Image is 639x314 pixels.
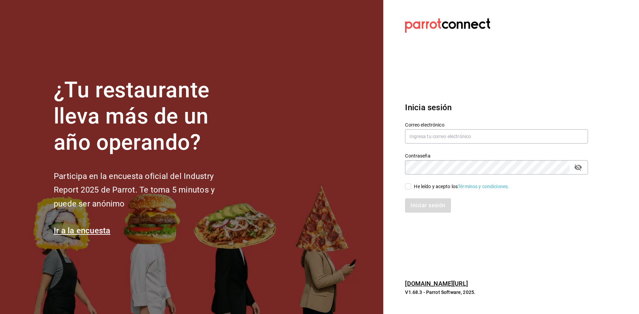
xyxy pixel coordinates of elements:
[54,226,111,235] a: Ir a la encuesta
[405,280,468,287] a: [DOMAIN_NAME][URL]
[405,129,588,144] input: Ingresa tu correo electrónico
[54,77,237,155] h1: ¿Tu restaurante lleva más de un año operando?
[405,101,588,114] h3: Inicia sesión
[414,183,509,190] div: He leído y acepto los
[405,153,588,158] label: Contraseña
[572,162,584,173] button: passwordField
[405,122,588,127] label: Correo electrónico
[54,169,237,211] h2: Participa en la encuesta oficial del Industry Report 2025 de Parrot. Te toma 5 minutos y puede se...
[405,289,588,296] p: V1.68.3 - Parrot Software, 2025.
[458,184,509,189] a: Términos y condiciones.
